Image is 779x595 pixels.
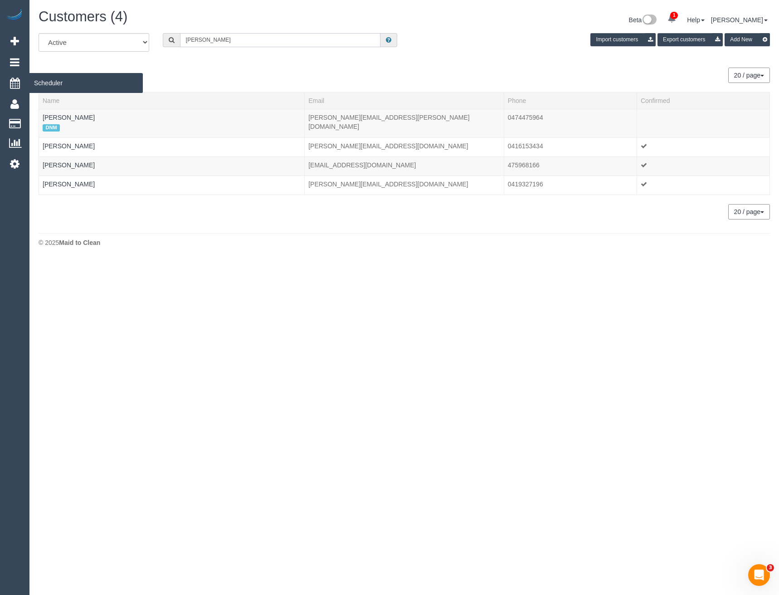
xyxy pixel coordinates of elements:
[642,15,657,26] img: New interface
[504,156,637,176] td: Phone
[748,564,770,586] iframe: Intercom live chat
[43,142,95,150] a: [PERSON_NAME]
[43,151,301,153] div: Tags
[43,114,95,121] a: [PERSON_NAME]
[180,33,381,47] input: Search customers ...
[637,92,769,109] th: Confirmed
[39,92,305,109] th: Name
[305,137,504,156] td: Email
[637,156,769,176] td: Confirmed
[305,156,504,176] td: Email
[629,16,657,24] a: Beta
[39,176,305,195] td: Name
[663,9,681,29] a: 1
[305,176,504,195] td: Email
[39,238,770,247] div: © 2025
[504,109,637,137] td: Phone
[43,124,60,132] span: DNM
[657,33,723,46] button: Export customers
[29,73,143,93] span: Scheduler
[43,170,301,172] div: Tags
[305,109,504,137] td: Email
[590,33,656,46] button: Import customers
[637,176,769,195] td: Confirmed
[687,16,705,24] a: Help
[670,12,678,19] span: 1
[728,204,770,219] button: 20 / page
[711,16,768,24] a: [PERSON_NAME]
[729,204,770,219] nav: Pagination navigation
[39,137,305,156] td: Name
[725,33,770,46] button: Add New
[39,109,305,137] td: Name
[728,68,770,83] button: 20 / page
[504,137,637,156] td: Phone
[43,180,95,188] a: [PERSON_NAME]
[637,137,769,156] td: Confirmed
[637,109,769,137] td: Confirmed
[729,68,770,83] nav: Pagination navigation
[43,189,301,191] div: Tags
[5,9,24,22] img: Automaid Logo
[504,92,637,109] th: Phone
[43,122,301,134] div: Tags
[59,239,100,246] strong: Maid to Clean
[39,9,127,24] span: Customers (4)
[767,564,774,571] span: 3
[504,176,637,195] td: Phone
[43,161,95,169] a: [PERSON_NAME]
[305,92,504,109] th: Email
[39,156,305,176] td: Name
